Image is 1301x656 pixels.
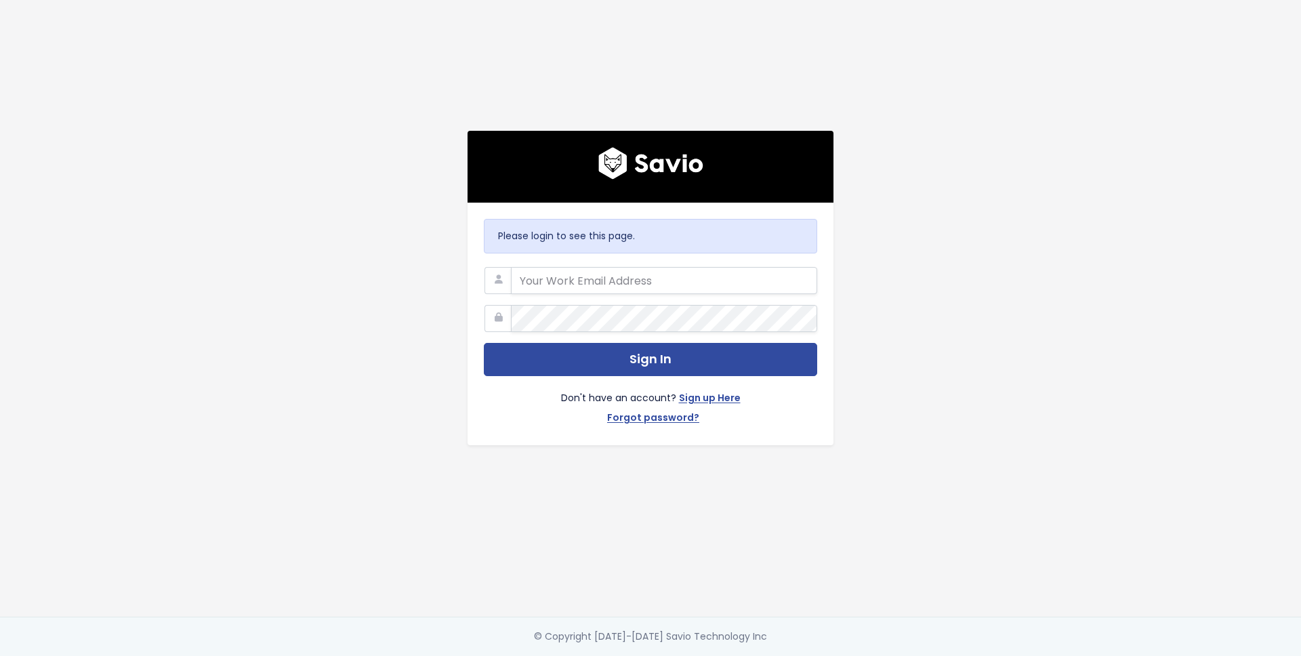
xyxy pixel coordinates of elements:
[484,376,817,429] div: Don't have an account?
[607,409,699,429] a: Forgot password?
[679,390,741,409] a: Sign up Here
[484,343,817,376] button: Sign In
[511,267,817,294] input: Your Work Email Address
[498,228,803,245] p: Please login to see this page.
[534,628,767,645] div: © Copyright [DATE]-[DATE] Savio Technology Inc
[598,147,703,180] img: logo600x187.a314fd40982d.png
